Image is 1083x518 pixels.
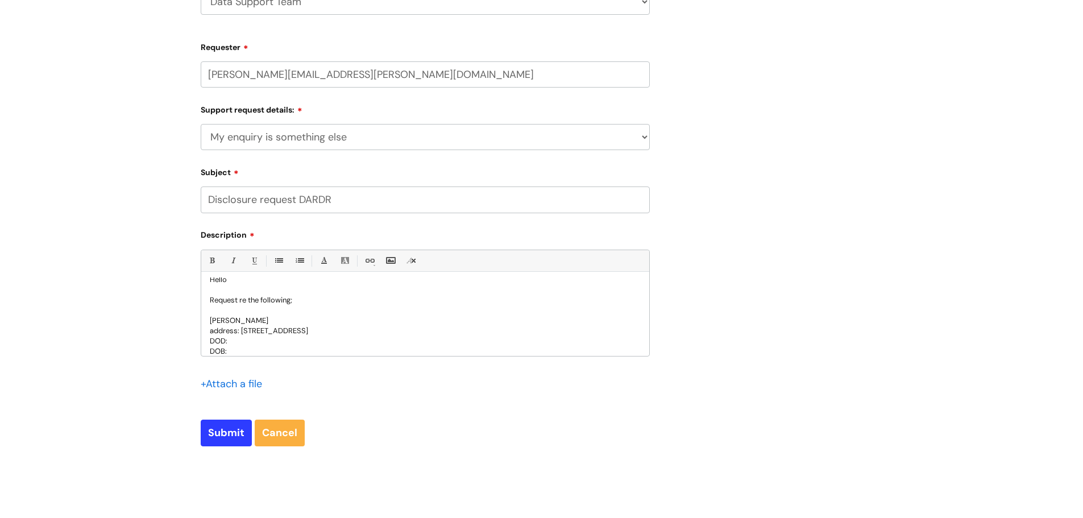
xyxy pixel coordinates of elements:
[210,336,641,346] p: DOD:
[201,39,650,52] label: Requester
[201,226,650,240] label: Description
[338,254,352,268] a: Back Color
[271,254,285,268] a: • Unordered List (Ctrl-Shift-7)
[247,254,261,268] a: Underline(Ctrl-U)
[255,420,305,446] a: Cancel
[205,254,219,268] a: Bold (Ctrl-B)
[201,164,650,177] label: Subject
[292,254,306,268] a: 1. Ordered List (Ctrl-Shift-8)
[201,420,252,446] input: Submit
[383,254,397,268] a: Insert Image...
[201,375,269,393] div: Attach a file
[210,326,641,336] p: address: [STREET_ADDRESS]
[226,254,240,268] a: Italic (Ctrl-I)
[210,316,641,326] p: [PERSON_NAME]
[210,275,641,285] p: Hello
[210,295,641,305] p: Request re the following;
[201,61,650,88] input: Email
[404,254,418,268] a: Remove formatting (Ctrl-\)
[201,101,650,115] label: Support request details:
[362,254,376,268] a: Link
[317,254,331,268] a: Font Color
[210,346,641,357] p: DOB:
